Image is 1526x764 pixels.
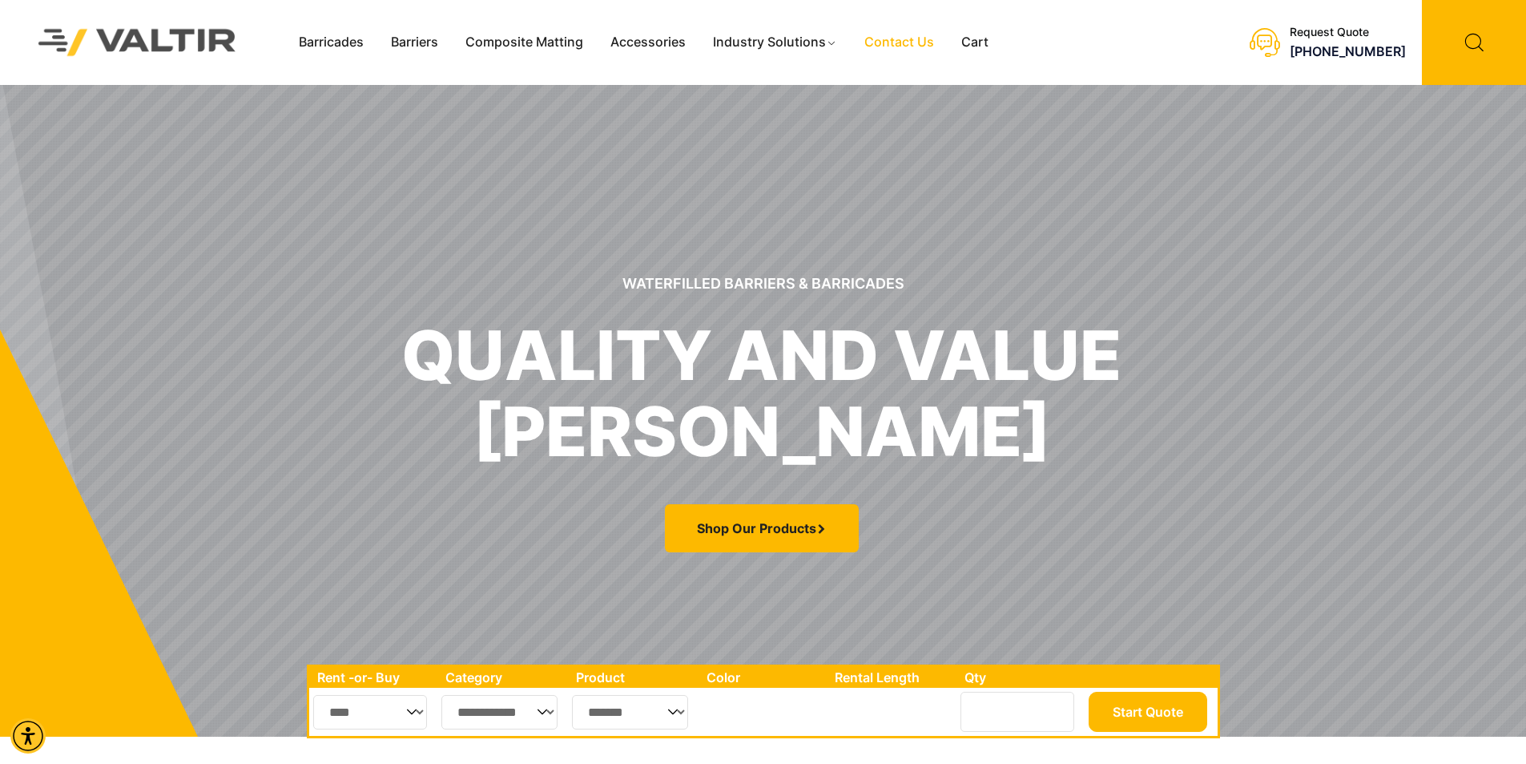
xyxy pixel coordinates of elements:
th: Qty [956,667,1084,688]
a: Shop Our Products [665,504,859,552]
input: Number [960,692,1074,732]
div: Request Quote [1290,26,1406,39]
a: Barriers [377,30,452,55]
sr7-txt: Waterfilled Barriers & Barricades [622,273,904,293]
button: Start Quote [1089,692,1207,732]
th: Rent -or- Buy [309,667,437,688]
select: Single select [441,695,558,730]
a: Cart [948,30,1002,55]
th: Product [568,667,699,688]
th: Color [699,667,827,688]
th: Rental Length [827,667,956,688]
div: Accessibility Menu [10,718,46,754]
select: Single select [572,695,688,730]
select: Single select [313,695,428,730]
a: Contact Us [851,30,948,55]
a: Composite Matting [452,30,597,55]
a: call (888) 496-3625 [1290,43,1406,59]
a: Barricades [285,30,377,55]
h1: quality and value [PERSON_NAME] [401,317,1121,470]
a: Industry Solutions [699,30,851,55]
img: Valtir Rentals [18,8,257,76]
a: Accessories [597,30,699,55]
th: Category [437,667,569,688]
